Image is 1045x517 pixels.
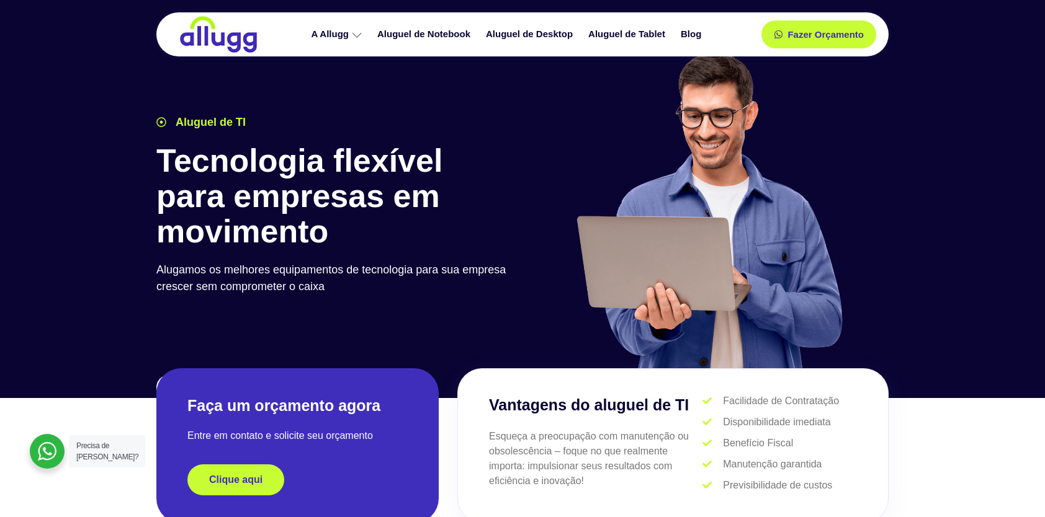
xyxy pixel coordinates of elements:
h2: Faça um orçamento agora [187,395,408,416]
a: Aluguel de Notebook [371,24,480,45]
a: Fazer Orçamento [761,20,876,48]
a: A Allugg [305,24,371,45]
img: locação de TI é Allugg [178,15,259,53]
span: Aluguel de TI [173,114,246,131]
a: Clique aqui [187,464,284,495]
p: Alugamos os melhores equipamentos de tecnologia para sua empresa crescer sem comprometer o caixa [156,262,516,295]
span: Fazer Orçamento [787,30,864,39]
span: Disponibilidade imediata [720,415,830,430]
h3: Vantagens do aluguel de TI [489,394,702,417]
a: Aluguel de Desktop [480,24,582,45]
span: Precisa de [PERSON_NAME]? [76,441,138,461]
p: Esqueça a preocupação com manutenção ou obsolescência – foque no que realmente importa: impulsion... [489,429,702,488]
span: Facilidade de Contratação [720,394,839,409]
h1: Tecnologia flexível para empresas em movimento [156,143,516,250]
span: Clique aqui [209,475,262,485]
span: Manutenção garantida [720,457,822,472]
p: Entre em contato e solicite seu orçamento [187,428,408,443]
span: Previsibilidade de custos [720,478,832,493]
a: Aluguel de Tablet [582,24,675,45]
img: aluguel de ti para startups [572,52,846,368]
a: Blog [675,24,711,45]
span: Benefício Fiscal [720,436,793,451]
